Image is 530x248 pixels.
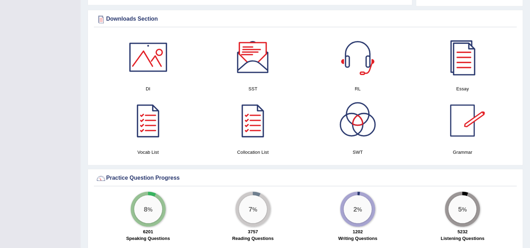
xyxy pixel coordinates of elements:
h4: Vocab List [99,149,197,156]
label: Writing Questions [338,235,377,242]
big: 2 [353,205,357,213]
div: % [448,195,476,223]
big: 8 [144,205,147,213]
strong: 6201 [143,229,153,234]
div: % [134,195,162,223]
label: Speaking Questions [126,235,170,242]
h4: Essay [414,85,511,92]
label: Listening Questions [441,235,484,242]
h4: SWT [309,149,407,156]
big: 7 [248,205,252,213]
strong: 5232 [457,229,468,234]
div: % [344,195,372,223]
big: 5 [458,205,462,213]
strong: 1202 [353,229,363,234]
h4: SST [204,85,302,92]
div: % [239,195,267,223]
strong: 3757 [248,229,258,234]
div: Practice Question Progress [96,173,515,184]
label: Reading Questions [232,235,274,242]
h4: Collocation List [204,149,302,156]
h4: DI [99,85,197,92]
h4: RL [309,85,407,92]
div: Downloads Section [96,14,515,25]
h4: Grammar [414,149,511,156]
